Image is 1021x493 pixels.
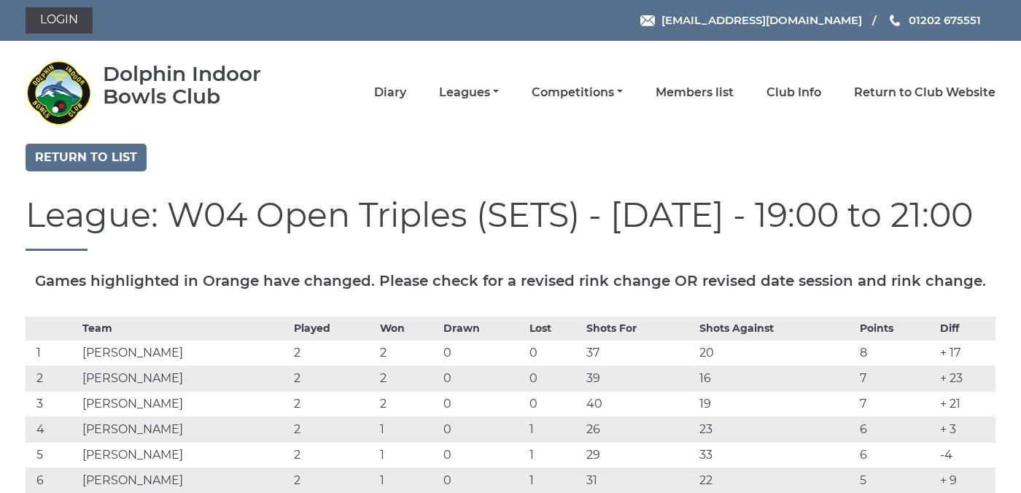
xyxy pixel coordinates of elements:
td: 2 [26,365,79,391]
td: 6 [26,467,79,493]
span: 01202 675551 [909,13,981,27]
a: Email [EMAIL_ADDRESS][DOMAIN_NAME] [640,12,862,28]
th: Played [290,317,376,340]
th: Won [376,317,439,340]
img: Email [640,15,655,26]
td: 0 [440,442,526,467]
th: Lost [526,317,583,340]
td: 40 [583,391,696,416]
td: 1 [26,340,79,365]
td: + 17 [936,340,995,365]
td: 1 [376,467,439,493]
td: 6 [856,442,936,467]
td: 0 [526,391,583,416]
td: 5 [856,467,936,493]
a: Return to Club Website [854,85,995,101]
a: Members list [656,85,734,101]
td: + 23 [936,365,995,391]
td: 4 [26,416,79,442]
td: 7 [856,391,936,416]
td: 0 [526,340,583,365]
th: Drawn [440,317,526,340]
td: 0 [440,365,526,391]
a: Competitions [532,85,623,101]
td: 33 [696,442,856,467]
th: Diff [936,317,995,340]
td: 26 [583,416,696,442]
td: [PERSON_NAME] [79,391,291,416]
td: 2 [290,467,376,493]
td: 0 [526,365,583,391]
td: 8 [856,340,936,365]
td: 2 [290,391,376,416]
h1: League: W04 Open Triples (SETS) - [DATE] - 19:00 to 21:00 [26,197,995,251]
td: 2 [290,340,376,365]
td: 29 [583,442,696,467]
td: 2 [376,365,439,391]
td: 37 [583,340,696,365]
a: Login [26,7,93,34]
td: 31 [583,467,696,493]
td: 1 [376,416,439,442]
th: Shots Against [696,317,856,340]
td: 2 [376,391,439,416]
img: Phone us [890,15,900,26]
td: 6 [856,416,936,442]
a: Phone us 01202 675551 [888,12,981,28]
td: + 3 [936,416,995,442]
a: Leagues [439,85,499,101]
td: + 21 [936,391,995,416]
td: [PERSON_NAME] [79,416,291,442]
td: [PERSON_NAME] [79,442,291,467]
td: 0 [440,467,526,493]
span: [EMAIL_ADDRESS][DOMAIN_NAME] [661,13,862,27]
td: 2 [290,416,376,442]
td: 1 [526,467,583,493]
td: 0 [440,340,526,365]
td: 20 [696,340,856,365]
td: 2 [376,340,439,365]
div: Dolphin Indoor Bowls Club [103,63,303,108]
td: -4 [936,442,995,467]
td: 0 [440,391,526,416]
td: 22 [696,467,856,493]
th: Team [79,317,291,340]
a: Diary [374,85,406,101]
td: 1 [526,442,583,467]
a: Club Info [766,85,821,101]
td: [PERSON_NAME] [79,340,291,365]
td: 23 [696,416,856,442]
td: 1 [526,416,583,442]
img: Dolphin Indoor Bowls Club [26,60,91,125]
td: [PERSON_NAME] [79,365,291,391]
td: 7 [856,365,936,391]
td: + 9 [936,467,995,493]
th: Shots For [583,317,696,340]
td: 3 [26,391,79,416]
a: Return to list [26,144,147,171]
td: 5 [26,442,79,467]
td: 2 [290,365,376,391]
td: 0 [440,416,526,442]
td: [PERSON_NAME] [79,467,291,493]
td: 1 [376,442,439,467]
h5: Games highlighted in Orange have changed. Please check for a revised rink change OR revised date ... [26,273,995,289]
td: 16 [696,365,856,391]
td: 19 [696,391,856,416]
td: 2 [290,442,376,467]
td: 39 [583,365,696,391]
th: Points [856,317,936,340]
